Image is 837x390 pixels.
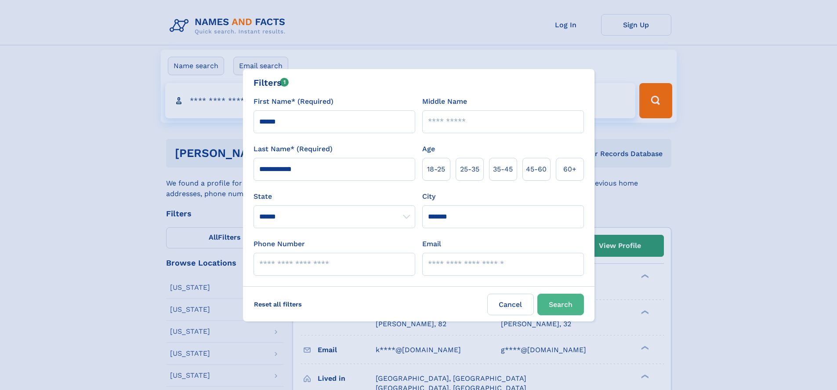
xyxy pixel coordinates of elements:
label: Age [422,144,435,154]
label: Last Name* (Required) [254,144,333,154]
span: 60+ [563,164,576,175]
label: First Name* (Required) [254,96,333,107]
label: Middle Name [422,96,467,107]
button: Search [537,294,584,315]
label: State [254,191,415,202]
div: Filters [254,76,289,89]
label: Cancel [487,294,534,315]
label: Reset all filters [248,294,308,315]
span: 25‑35 [460,164,479,175]
label: Email [422,239,441,249]
span: 35‑45 [493,164,513,175]
label: City [422,191,435,202]
label: Phone Number [254,239,305,249]
span: 45‑60 [526,164,547,175]
span: 18‑25 [427,164,445,175]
